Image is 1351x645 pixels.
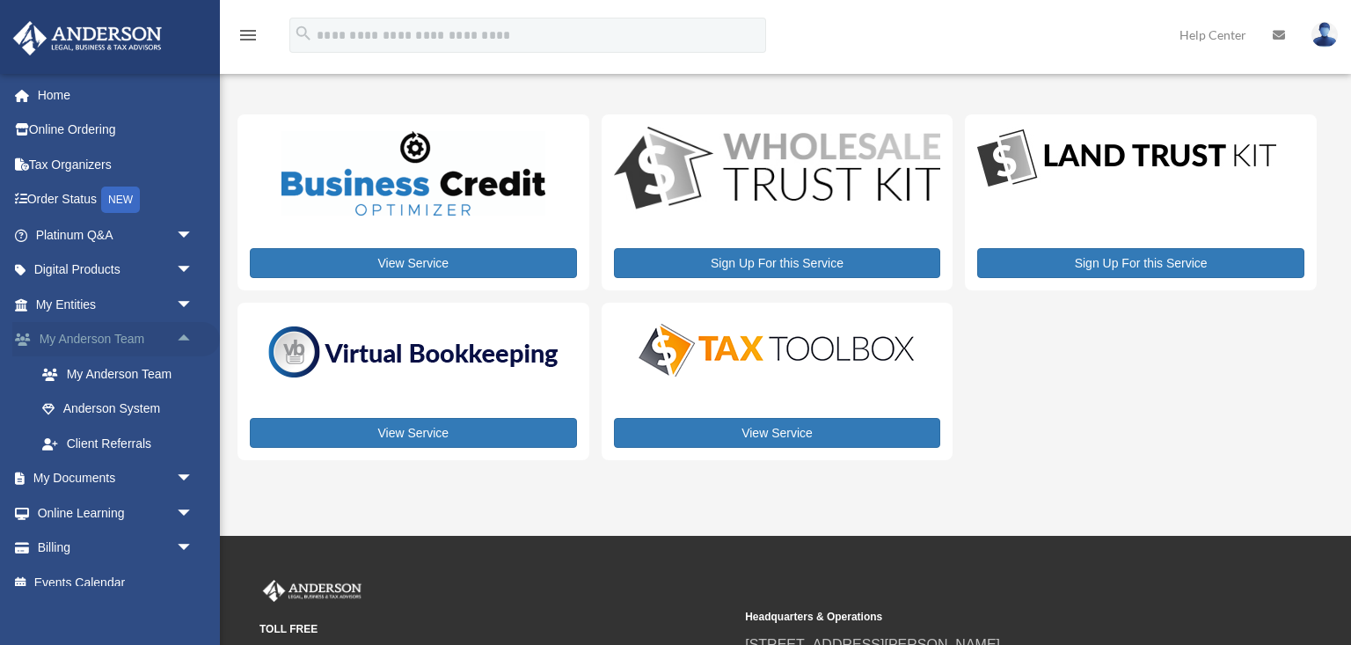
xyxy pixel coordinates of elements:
[294,24,313,43] i: search
[745,608,1218,627] small: Headquarters & Operations
[176,253,211,289] span: arrow_drop_down
[12,77,220,113] a: Home
[977,127,1276,191] img: LandTrust_lgo-1.jpg
[1311,22,1338,48] img: User Pic
[259,620,733,639] small: TOLL FREE
[12,495,220,531] a: Online Learningarrow_drop_down
[12,147,220,182] a: Tax Organizers
[176,322,211,358] span: arrow_drop_up
[12,113,220,148] a: Online Ordering
[237,31,259,46] a: menu
[8,21,167,55] img: Anderson Advisors Platinum Portal
[25,426,220,461] a: Client Referrals
[12,217,220,253] a: Platinum Q&Aarrow_drop_down
[614,248,941,278] a: Sign Up For this Service
[614,418,941,448] a: View Service
[176,461,211,497] span: arrow_drop_down
[25,392,220,427] a: Anderson System
[101,187,140,213] div: NEW
[259,580,365,603] img: Anderson Advisors Platinum Portal
[12,287,220,322] a: My Entitiesarrow_drop_down
[12,182,220,218] a: Order StatusNEW
[25,356,220,392] a: My Anderson Team
[176,495,211,531] span: arrow_drop_down
[176,287,211,323] span: arrow_drop_down
[250,418,577,448] a: View Service
[176,531,211,567] span: arrow_drop_down
[176,217,211,253] span: arrow_drop_down
[250,248,577,278] a: View Service
[12,565,220,600] a: Events Calendar
[12,531,220,566] a: Billingarrow_drop_down
[12,322,220,357] a: My Anderson Teamarrow_drop_up
[977,248,1304,278] a: Sign Up For this Service
[12,253,220,288] a: Digital Productsarrow_drop_down
[237,25,259,46] i: menu
[614,127,941,213] img: WS-Trust-Kit-lgo-1.jpg
[12,461,220,496] a: My Documentsarrow_drop_down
